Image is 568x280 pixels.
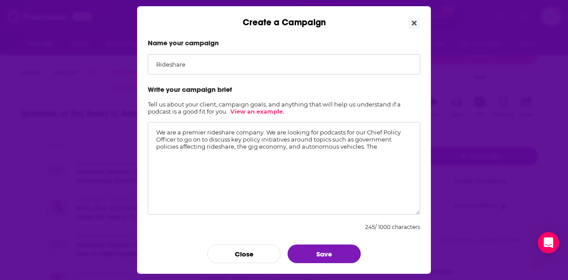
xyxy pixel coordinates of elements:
div: Open Intercom Messenger [538,232,559,253]
a: View an example. [230,108,284,115]
h2: Tell us about your client, campaign goals, and anything that will help us understand if a podcast... [148,101,420,115]
button: Close [408,18,420,29]
label: Name your campaign [148,39,420,47]
textarea: We are a premier rideshare company. We are looking for podcasts for our Chief Policy Officer to g... [148,122,420,215]
input: Ex: “Cats R Us - September” [148,54,420,75]
label: Write your campaign brief [148,85,420,94]
button: Close [207,245,280,263]
button: Save [288,245,361,263]
div: Create a Campaign [137,6,431,28]
div: 245 / 1000 characters [365,224,420,230]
